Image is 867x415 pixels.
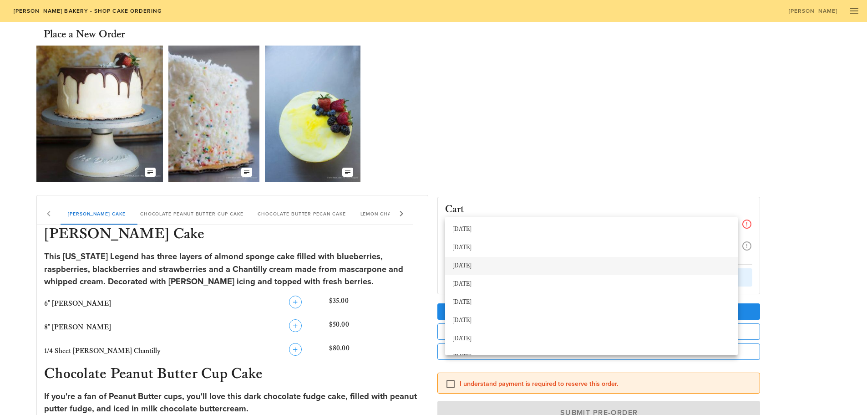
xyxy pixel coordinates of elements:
[250,203,353,225] div: Chocolate Butter Pecan Cake
[327,341,422,361] div: $80.00
[44,323,111,332] span: 8" [PERSON_NAME]
[452,244,730,251] div: [DATE]
[452,299,730,306] div: [DATE]
[452,281,730,288] div: [DATE]
[437,343,761,360] button: Make this a Gift
[452,317,730,324] div: [DATE]
[452,335,730,343] div: [DATE]
[7,5,168,17] a: [PERSON_NAME] Bakery - Shop Cake Ordering
[452,226,730,233] div: [DATE]
[61,203,133,225] div: [PERSON_NAME] Cake
[452,262,730,270] div: [DATE]
[265,46,360,182] img: vfgkldhn9pjhkwzhnerr.webp
[437,303,761,320] button: Add a Tip
[445,308,753,316] span: Add a Tip
[782,5,843,17] a: [PERSON_NAME]
[36,46,163,182] img: adomffm5ftbblbfbeqkk.jpg
[327,318,422,338] div: $50.00
[168,46,259,182] img: qzl0ivbhpoir5jt3lnxe.jpg
[353,203,431,225] div: Lemon Chantilly Cake
[44,27,125,42] h3: Place a New Order
[445,205,465,215] h3: Cart
[42,365,422,385] h3: Chocolate Peanut Butter Cup Cake
[44,347,161,355] span: 1/4 Sheet [PERSON_NAME] Chantilly
[445,217,725,229] input: Preferred Time
[42,225,422,245] h3: [PERSON_NAME] Cake
[788,8,838,14] span: [PERSON_NAME]
[44,251,421,288] div: This [US_STATE] Legend has three layers of almond sponge cake filled with blueberries, raspberrie...
[460,379,753,389] label: I understand payment is required to reserve this order.
[327,294,422,314] div: $35.00
[452,354,730,361] div: [DATE]
[44,299,111,308] span: 6" [PERSON_NAME]
[437,323,761,340] button: Add a Note
[13,8,162,14] span: [PERSON_NAME] Bakery - Shop Cake Ordering
[133,203,251,225] div: Chocolate Peanut Butter Cup Cake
